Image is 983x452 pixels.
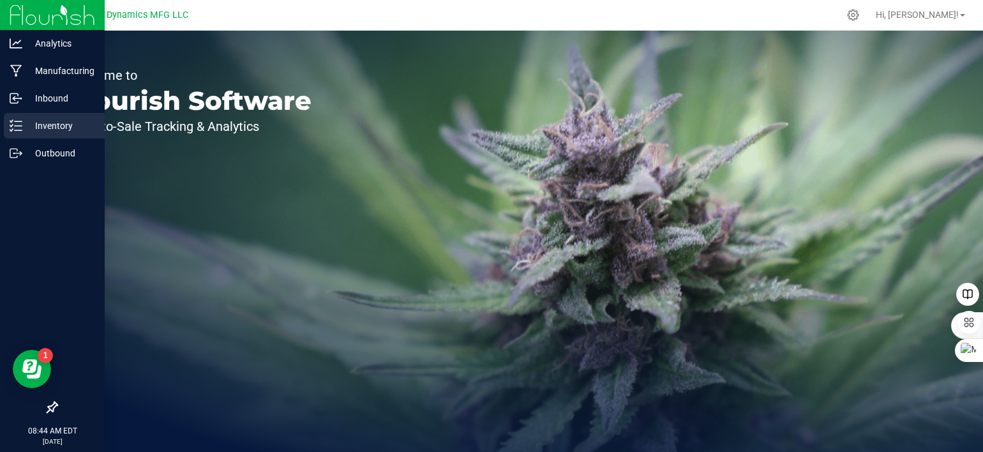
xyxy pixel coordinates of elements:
[6,425,99,437] p: 08:44 AM EDT
[22,91,99,106] p: Inbound
[69,88,311,114] p: Flourish Software
[72,10,188,20] span: Modern Dynamics MFG LLC
[22,63,99,79] p: Manufacturing
[22,146,99,161] p: Outbound
[10,147,22,160] inline-svg: Outbound
[22,36,99,51] p: Analytics
[13,350,51,388] iframe: Resource center
[876,10,959,20] span: Hi, [PERSON_NAME]!
[845,9,861,21] div: Manage settings
[69,120,311,133] p: Seed-to-Sale Tracking & Analytics
[6,437,99,446] p: [DATE]
[38,348,53,363] iframe: Resource center unread badge
[69,69,311,82] p: Welcome to
[10,64,22,77] inline-svg: Manufacturing
[22,118,99,133] p: Inventory
[10,37,22,50] inline-svg: Analytics
[10,119,22,132] inline-svg: Inventory
[10,92,22,105] inline-svg: Inbound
